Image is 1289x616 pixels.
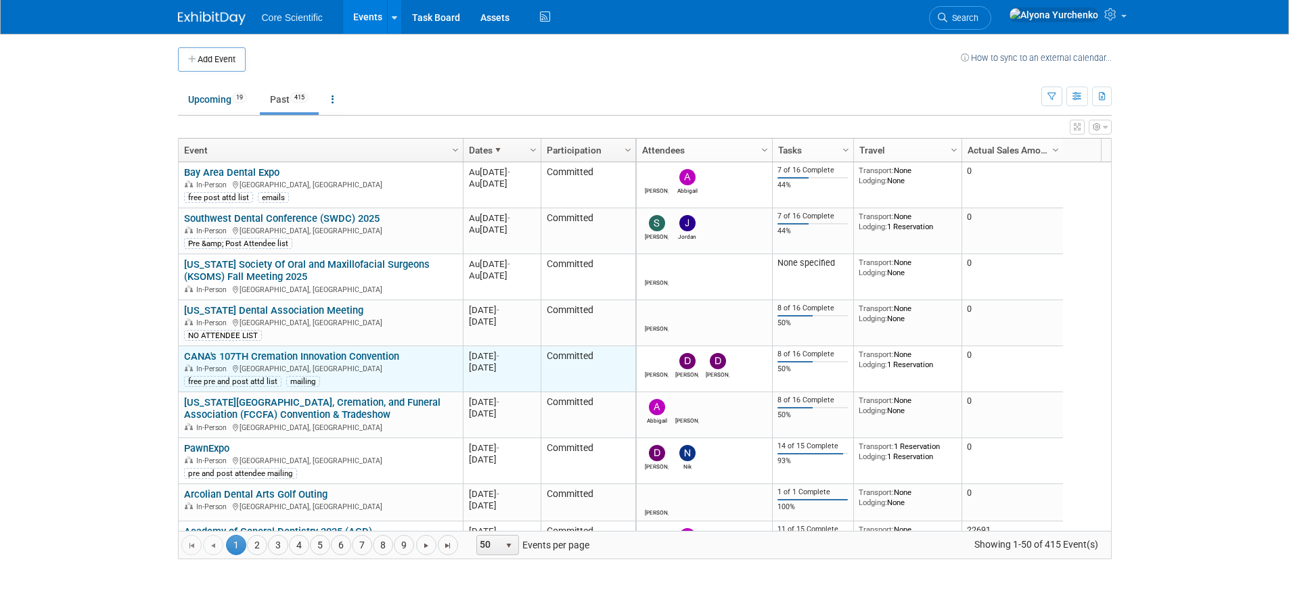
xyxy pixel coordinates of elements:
div: [GEOGRAPHIC_DATA], [GEOGRAPHIC_DATA] [184,179,457,190]
span: select [503,540,514,551]
div: Sam Robinson [645,231,669,240]
div: Dan Boro [706,369,729,378]
div: Au[DATE] [469,178,535,189]
div: Robert Dittmann [645,323,669,332]
div: 7 of 16 Complete [777,166,848,175]
a: Tasks [778,139,844,162]
span: Go to the last page [443,540,453,551]
span: Transport: [859,212,894,221]
img: In-Person Event [185,285,193,292]
span: Lodging: [859,314,887,323]
div: free pre and post attd list [184,376,281,387]
a: Go to the next page [416,535,436,555]
div: None 1 Reservation [859,212,956,231]
a: Go to the last page [438,535,458,555]
div: emails [258,192,289,203]
a: Arcolian Dental Arts Golf Outing [184,488,327,500]
div: [DATE] [469,396,535,408]
a: Participation [547,139,627,162]
img: Mike McKenna [649,353,665,369]
div: [DATE] [469,442,535,454]
a: Column Settings [947,139,962,159]
img: In-Person Event [185,502,193,509]
img: In-Person Event [185,318,193,325]
div: Au[DATE] [469,270,535,281]
div: None None [859,166,956,185]
span: Transport: [859,166,894,175]
div: Au[DATE] [469,224,535,235]
span: 1 [226,535,246,555]
div: 44% [777,227,848,236]
td: 0 [962,208,1063,254]
span: Lodging: [859,406,887,415]
span: - [507,259,510,269]
a: [US_STATE] Society Of Oral and Maxillofacial Surgeons (KSOMS) Fall Meeting 2025 [184,258,430,283]
a: Upcoming19 [178,87,257,112]
a: Column Settings [526,139,541,159]
img: James Belshe [679,399,696,415]
td: 0 [962,346,1063,392]
a: Column Settings [620,139,635,159]
div: [DATE] [469,316,535,327]
span: - [497,489,499,499]
span: Transport: [859,442,894,451]
a: Actual Sales Amount [968,139,1054,162]
img: In-Person Event [185,227,193,233]
span: Go to the previous page [208,540,219,551]
span: In-Person [196,423,231,432]
span: - [497,397,499,407]
img: In-Person Event [185,181,193,187]
div: 50% [777,410,848,420]
span: 50 [477,536,500,554]
div: 8 of 16 Complete [777,396,848,405]
span: Column Settings [949,145,959,156]
span: In-Person [196,285,231,294]
td: Committed [541,392,635,438]
span: Lodging: [859,360,887,369]
div: None None [859,488,956,507]
span: Lodging: [859,176,887,185]
div: [GEOGRAPHIC_DATA], [GEOGRAPHIC_DATA] [184,224,457,236]
a: Bay Area Dental Expo [184,166,279,179]
span: Lodging: [859,222,887,231]
div: [GEOGRAPHIC_DATA], [GEOGRAPHIC_DATA] [184,421,457,433]
div: None specified [777,258,848,268]
a: CANA's 107TH Cremation Innovation Convention [184,350,399,362]
a: Event [184,139,454,162]
div: Nik Koelblinger [675,461,699,470]
span: In-Person [196,364,231,373]
div: James Belshe [675,415,699,424]
td: 0 [962,162,1063,208]
td: Committed [541,208,635,254]
td: Committed [541,162,635,208]
span: - [497,351,499,361]
div: None None [859,304,956,323]
a: 7 [352,535,372,555]
span: Go to the first page [186,540,197,551]
a: How to sync to an external calendar... [961,53,1112,63]
img: In-Person Event [185,456,193,463]
div: NO ATTENDEE LIST [184,330,262,341]
span: Lodging: [859,268,887,277]
div: 93% [777,456,848,466]
img: Dan Boro [710,353,726,369]
div: None None [859,396,956,415]
a: Go to the first page [181,535,202,555]
span: Showing 1-50 of 415 Event(s) [962,535,1110,554]
td: 0 [962,254,1063,300]
div: [GEOGRAPHIC_DATA], [GEOGRAPHIC_DATA] [184,283,457,295]
img: Alyona Yurchenko [1009,7,1099,22]
div: [GEOGRAPHIC_DATA], [GEOGRAPHIC_DATA] [184,500,457,512]
span: Events per page [459,535,603,555]
td: 0 [962,392,1063,438]
a: Column Settings [1048,139,1063,159]
div: [DATE] [469,525,535,537]
span: In-Person [196,456,231,465]
img: Nik Koelblinger [679,445,696,461]
span: 19 [232,93,247,103]
div: [GEOGRAPHIC_DATA], [GEOGRAPHIC_DATA] [184,362,457,374]
a: Search [929,6,991,30]
a: 8 [373,535,393,555]
div: [GEOGRAPHIC_DATA], [GEOGRAPHIC_DATA] [184,454,457,466]
div: Au[DATE] [469,212,535,224]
